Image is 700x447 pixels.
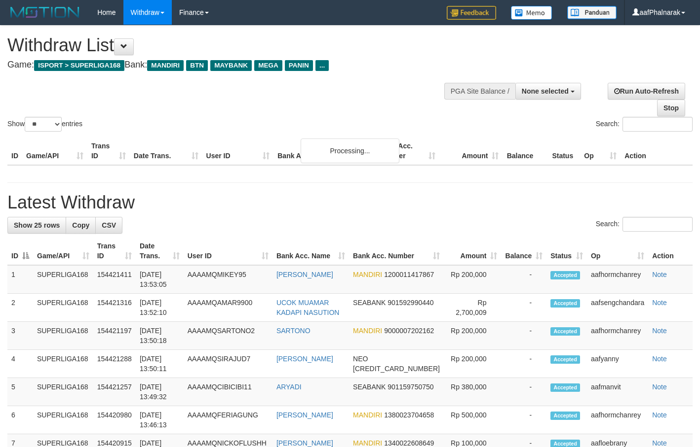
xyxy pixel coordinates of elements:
td: - [501,350,546,378]
label: Search: [596,217,693,232]
th: User ID: activate to sort column ascending [184,237,272,265]
th: Status [548,137,580,165]
td: AAAAMQCIBICIBI11 [184,378,272,406]
label: Show entries [7,117,82,132]
th: Balance: activate to sort column ascending [501,237,546,265]
span: Accepted [550,299,580,308]
td: 154421197 [93,322,136,350]
td: aafhormchanrey [587,406,648,434]
span: Copy [72,221,89,229]
th: Date Trans. [130,137,202,165]
span: MANDIRI [353,327,382,335]
th: User ID [202,137,274,165]
a: UCOK MUAMAR KADAPI NASUTION [276,299,340,316]
td: Rp 200,000 [444,350,502,378]
td: AAAAMQSARTONO2 [184,322,272,350]
th: Trans ID [87,137,130,165]
span: Copy 5859459293703475 to clipboard [353,365,440,373]
a: Note [652,299,667,307]
a: Note [652,383,667,391]
a: Note [652,327,667,335]
td: aafsengchandara [587,294,648,322]
td: 1 [7,265,33,294]
th: Game/API [22,137,87,165]
a: Run Auto-Refresh [608,83,685,100]
td: 2 [7,294,33,322]
td: Rp 2,700,009 [444,294,502,322]
td: SUPERLIGA168 [33,322,93,350]
th: Game/API: activate to sort column ascending [33,237,93,265]
span: CSV [102,221,116,229]
img: Feedback.jpg [447,6,496,20]
th: Bank Acc. Name [273,137,375,165]
th: Amount: activate to sort column ascending [444,237,502,265]
td: AAAAMQSIRAJUD7 [184,350,272,378]
td: - [501,322,546,350]
th: Amount [439,137,503,165]
td: SUPERLIGA168 [33,350,93,378]
th: ID: activate to sort column descending [7,237,33,265]
th: Bank Acc. Number [376,137,439,165]
td: 4 [7,350,33,378]
a: Stop [657,100,685,116]
span: Copy 1380023704658 to clipboard [384,411,434,419]
span: MANDIRI [353,439,382,447]
span: Copy 901592990440 to clipboard [388,299,433,307]
a: Note [652,439,667,447]
th: Bank Acc. Name: activate to sort column ascending [272,237,349,265]
img: MOTION_logo.png [7,5,82,20]
h1: Withdraw List [7,35,457,55]
th: Op: activate to sort column ascending [587,237,648,265]
td: 154421316 [93,294,136,322]
td: - [501,378,546,406]
td: AAAAMQMIKEY95 [184,265,272,294]
a: SARTONO [276,327,311,335]
a: Show 25 rows [7,217,66,234]
a: Note [652,271,667,278]
div: PGA Site Balance / [444,83,515,100]
td: SUPERLIGA168 [33,294,93,322]
a: Note [652,355,667,363]
h1: Latest Withdraw [7,193,693,212]
span: NEO [353,355,368,363]
a: [PERSON_NAME] [276,411,333,419]
th: Status: activate to sort column ascending [546,237,587,265]
span: Accepted [550,327,580,336]
td: 5 [7,378,33,406]
span: PANIN [285,60,313,71]
a: ARYADI [276,383,302,391]
td: 154421257 [93,378,136,406]
span: Copy 1200011417867 to clipboard [384,271,434,278]
img: panduan.png [567,6,617,19]
select: Showentries [25,117,62,132]
td: [DATE] 13:46:13 [136,406,184,434]
td: AAAAMQFERIAGUNG [184,406,272,434]
td: [DATE] 13:49:32 [136,378,184,406]
td: 154420980 [93,406,136,434]
td: 3 [7,322,33,350]
td: [DATE] 13:50:18 [136,322,184,350]
span: MANDIRI [353,411,382,419]
td: SUPERLIGA168 [33,378,93,406]
td: [DATE] 13:50:11 [136,350,184,378]
span: MAYBANK [210,60,252,71]
td: Rp 500,000 [444,406,502,434]
th: Op [580,137,621,165]
td: Rp 200,000 [444,265,502,294]
span: Show 25 rows [14,221,60,229]
span: SEABANK [353,299,386,307]
label: Search: [596,117,693,132]
span: None selected [522,87,569,95]
th: ID [7,137,22,165]
span: MANDIRI [353,271,382,278]
th: Action [648,237,693,265]
td: 6 [7,406,33,434]
a: [PERSON_NAME] [276,271,333,278]
span: ISPORT > SUPERLIGA168 [34,60,124,71]
th: Bank Acc. Number: activate to sort column ascending [349,237,444,265]
span: Copy 1340022608649 to clipboard [384,439,434,447]
span: ... [315,60,329,71]
td: Rp 200,000 [444,322,502,350]
input: Search: [622,217,693,232]
a: [PERSON_NAME] [276,355,333,363]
